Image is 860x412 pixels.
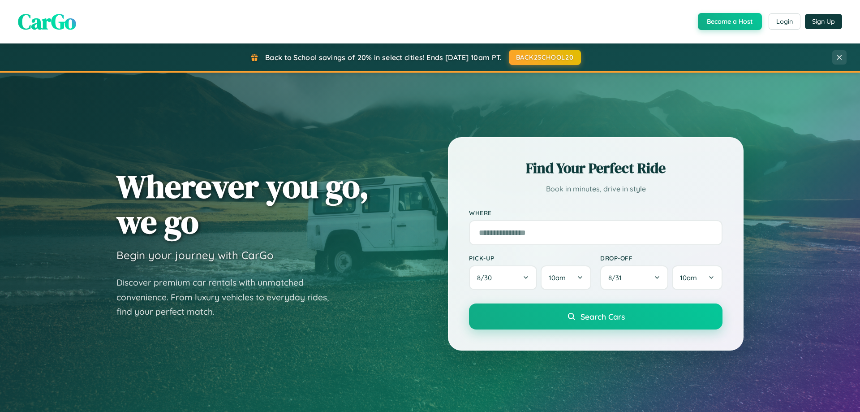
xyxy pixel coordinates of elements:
span: 10am [680,273,697,282]
button: Login [769,13,800,30]
button: 10am [541,265,591,290]
button: Become a Host [698,13,762,30]
label: Where [469,209,722,217]
label: Pick-up [469,254,591,262]
p: Discover premium car rentals with unmatched convenience. From luxury vehicles to everyday rides, ... [116,275,340,319]
span: 8 / 30 [477,273,496,282]
button: BACK2SCHOOL20 [509,50,581,65]
button: Search Cars [469,304,722,330]
span: 8 / 31 [608,273,626,282]
button: 10am [672,265,722,290]
span: Back to School savings of 20% in select cities! Ends [DATE] 10am PT. [265,53,502,62]
h2: Find Your Perfect Ride [469,158,722,178]
span: 10am [549,273,566,282]
button: 8/30 [469,265,537,290]
label: Drop-off [600,254,722,262]
p: Book in minutes, drive in style [469,182,722,195]
span: Search Cars [580,312,625,321]
button: 8/31 [600,265,668,290]
span: CarGo [18,7,76,36]
h1: Wherever you go, we go [116,169,369,239]
h3: Begin your journey with CarGo [116,248,274,262]
button: Sign Up [805,14,842,29]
